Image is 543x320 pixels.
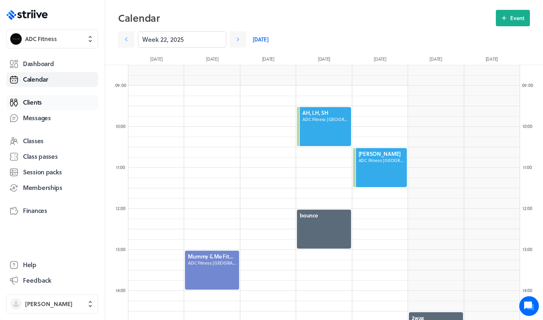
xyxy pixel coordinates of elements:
span: :00 [120,246,125,253]
h2: We're here to help. Ask us anything! [12,55,152,81]
div: [DATE] [408,56,463,65]
a: Clients [7,95,98,110]
img: ADC Fitness [10,33,22,45]
button: ADC FitnessADC Fitness [7,30,98,48]
span: :00 [119,164,125,171]
a: Finances [7,203,98,218]
a: Class passes [7,149,98,164]
button: Feedback [7,273,98,288]
input: YYYY-M-D [138,31,226,48]
div: 11 [519,164,536,170]
span: Dashboard [23,59,54,68]
span: Calendar [23,75,48,84]
input: Search articles [24,141,146,158]
span: Session packs [23,168,62,176]
div: 13 [519,246,536,252]
span: Finances [23,206,47,215]
span: :00 [120,123,125,130]
span: :00 [527,205,532,212]
div: 13 [112,246,129,252]
a: Dashboard [7,57,98,71]
a: Messages [7,111,98,126]
span: :00 [527,82,533,89]
div: 14 [112,287,129,293]
a: Classes [7,134,98,149]
span: ADC Fitness [25,35,57,43]
span: Classes [23,137,43,145]
div: 11 [112,164,129,170]
span: :00 [120,287,125,294]
div: [DATE] [296,56,352,65]
button: [PERSON_NAME] [7,295,98,313]
span: Event [510,14,525,22]
span: [PERSON_NAME] [25,300,73,308]
span: :00 [120,82,126,89]
div: 09 [112,82,129,88]
p: Find an answer quickly [11,128,153,137]
span: :00 [527,246,532,253]
span: Messages [23,114,51,122]
button: New conversation [13,96,151,112]
iframe: gist-messenger-bubble-iframe [519,296,539,316]
div: [DATE] [184,56,240,65]
div: 09 [519,82,536,88]
div: [DATE] [128,56,184,65]
span: Class passes [23,152,58,161]
div: 10 [112,123,129,129]
span: Memberships [23,183,62,192]
div: [DATE] [240,56,296,65]
h2: Calendar [118,10,496,26]
span: New conversation [53,101,98,107]
a: Memberships [7,181,98,195]
span: :00 [526,164,532,171]
a: Help [7,258,98,272]
div: [DATE] [352,56,408,65]
span: Clients [23,98,42,107]
a: Session packs [7,165,98,180]
div: 12 [112,205,129,211]
div: [DATE] [464,56,520,65]
h1: Hi [PERSON_NAME] [12,40,152,53]
span: Feedback [23,276,51,285]
div: 12 [519,205,536,211]
div: 14 [519,287,536,293]
span: :00 [527,287,532,294]
span: Help [23,261,37,269]
span: :00 [527,123,532,130]
a: [DATE] [253,31,269,48]
div: 10 [519,123,536,129]
a: Calendar [7,72,98,87]
span: :00 [120,205,125,212]
button: Event [496,10,530,26]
